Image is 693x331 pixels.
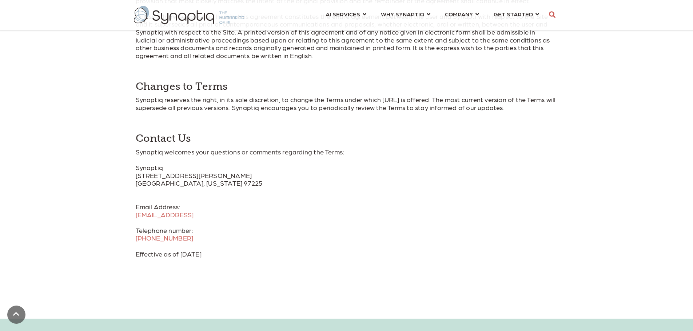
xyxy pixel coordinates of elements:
[136,234,194,242] a: [PHONE_NUMBER]
[494,9,533,19] span: GET STARTED
[326,7,366,21] a: AI SERVICES
[381,9,424,19] span: WHY SYNAPTIQ
[134,6,244,24] img: synaptiq logo-2
[136,211,194,218] a: [EMAIL_ADDRESS]
[445,7,479,21] a: COMPANY
[136,132,558,145] h4: Contact Us
[445,9,473,19] span: COMPANY
[136,80,558,93] h4: Changes to Terms
[136,96,558,111] p: Synaptiq reserves the right, in its sole discretion, to change the Terms under which [URL] is off...
[318,2,546,28] nav: menu
[136,148,558,258] p: Synaptiq welcomes your questions or comments regarding the Terms: Synaptiq [STREET_ADDRESS][PERSO...
[381,7,430,21] a: WHY SYNAPTIQ
[494,7,539,21] a: GET STARTED
[326,9,360,19] span: AI SERVICES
